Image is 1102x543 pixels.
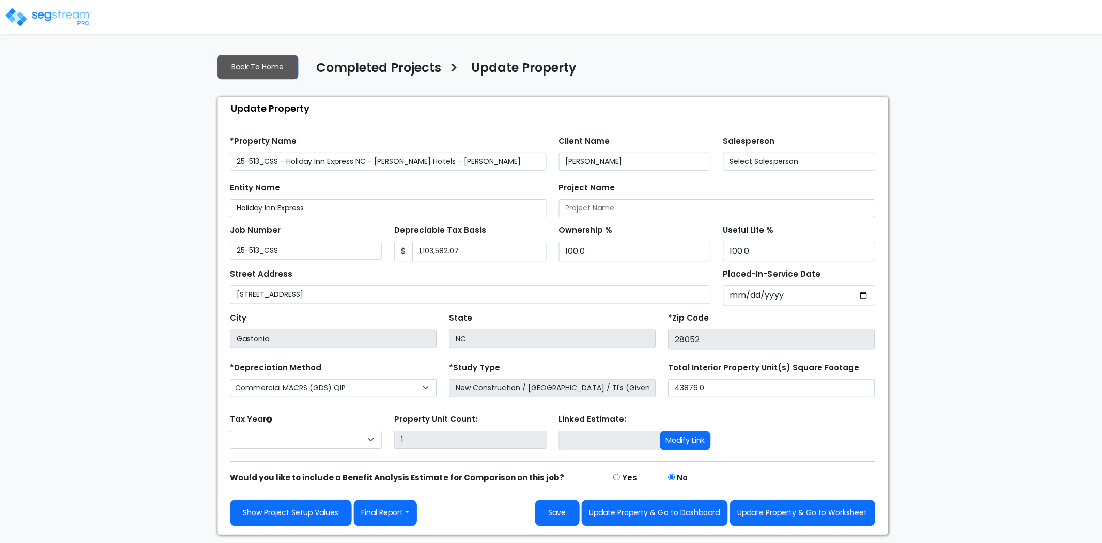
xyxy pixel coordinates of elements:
div: Update Property [222,97,886,119]
label: Property Unit Count: [393,413,476,425]
input: Ownership [557,241,709,261]
a: Back To Home [216,55,298,79]
label: Useful Life % [721,224,772,236]
a: Show Project Setup Values [229,499,351,525]
label: Total Interior Property Unit(s) Square Footage [666,361,857,373]
label: Job Number [229,224,280,236]
a: Update Property [462,61,576,82]
input: 0.00 [411,241,545,261]
label: Placed-In-Service Date [721,268,818,280]
label: Ownership % [557,224,611,236]
label: Entity Name [229,182,280,193]
span: $ [393,241,412,261]
label: *Study Type [448,361,499,373]
label: Linked Estimate: [557,413,625,425]
label: Depreciable Tax Basis [393,224,485,236]
h4: Completed Projects [316,61,441,78]
label: Project Name [557,182,614,193]
img: logo_pro_r.png [4,7,92,27]
input: Building Count [393,430,545,448]
a: Completed Projects [308,61,441,82]
input: Entity Name [229,199,545,217]
input: Street Address [229,285,709,303]
button: Save [534,499,578,525]
label: Tax Year [229,413,272,425]
label: No [675,471,686,483]
input: Client Name [557,152,709,170]
label: State [448,312,471,324]
label: Street Address [229,268,292,280]
input: total square foot [666,378,873,396]
label: Client Name [557,135,609,147]
button: Update Property & Go to Dashboard [580,499,726,525]
h3: > [448,59,457,80]
strong: Would you like to include a Benefit Analysis Estimate for Comparison on this job? [229,471,563,482]
input: Zip Code [666,329,873,349]
label: *Depreciation Method [229,361,321,373]
label: *Zip Code [666,312,707,324]
button: Update Property & Go to Worksheet [728,499,873,525]
input: Property Name [229,152,545,170]
input: Depreciation [721,241,873,261]
input: Project Name [557,199,873,217]
label: *Property Name [229,135,296,147]
label: City [229,312,246,324]
button: Modify Link [658,430,709,449]
label: Salesperson [721,135,773,147]
h4: Update Property [470,61,576,78]
button: Final Report [353,499,416,525]
label: Yes [620,471,635,483]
